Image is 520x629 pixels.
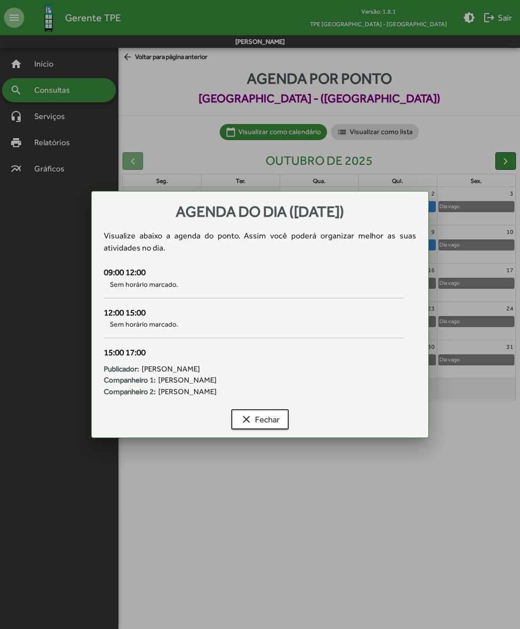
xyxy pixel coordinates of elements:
[104,306,405,320] div: 12:00 15:00
[104,279,405,290] span: Sem horário marcado.
[104,386,156,398] strong: Companheiro 2:
[142,363,200,375] span: [PERSON_NAME]
[104,319,405,330] span: Sem horário marcado.
[104,374,156,386] strong: Companheiro 1:
[231,409,289,429] button: Fechar
[158,374,217,386] span: [PERSON_NAME]
[104,230,417,254] div: Visualize abaixo a agenda do ponto . Assim você poderá organizar melhor as suas atividades no dia.
[104,266,405,279] div: 09:00 12:00
[240,410,280,428] span: Fechar
[104,363,139,375] strong: Publicador:
[158,386,217,398] span: [PERSON_NAME]
[104,346,405,359] div: 15:00 17:00
[240,413,252,425] mat-icon: clear
[176,203,344,220] span: Agenda do dia ([DATE])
